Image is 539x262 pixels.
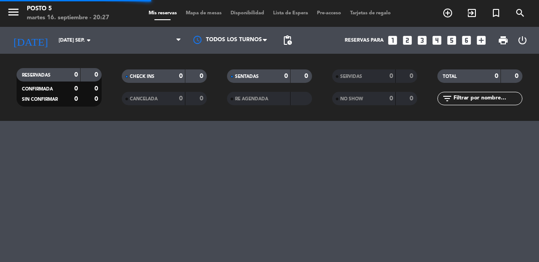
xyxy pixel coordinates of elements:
i: menu [7,5,20,19]
span: Reservas para [345,38,384,43]
span: NO SHOW [340,97,363,101]
strong: 0 [410,95,415,102]
div: LOG OUT [513,27,532,54]
span: print [498,35,509,46]
i: looks_4 [431,34,443,46]
div: martes 16. septiembre - 20:27 [27,13,109,22]
i: turned_in_not [491,8,501,18]
span: Mapa de mesas [181,11,226,16]
strong: 0 [200,73,205,79]
strong: 0 [94,96,100,102]
span: TOTAL [443,74,457,79]
i: exit_to_app [466,8,477,18]
i: add_circle_outline [442,8,453,18]
strong: 0 [74,72,78,78]
i: add_box [475,34,487,46]
strong: 0 [74,96,78,102]
i: [DATE] [7,30,54,50]
strong: 0 [515,73,520,79]
span: Disponibilidad [226,11,269,16]
strong: 0 [304,73,310,79]
strong: 0 [179,95,183,102]
span: SIN CONFIRMAR [22,97,58,102]
span: RESERVADAS [22,73,51,77]
strong: 0 [200,95,205,102]
span: Tarjetas de regalo [346,11,395,16]
span: CANCELADA [130,97,158,101]
strong: 0 [389,73,393,79]
strong: 0 [284,73,288,79]
div: Posto 5 [27,4,109,13]
i: looks_6 [461,34,472,46]
span: SERVIDAS [340,74,362,79]
span: pending_actions [282,35,293,46]
i: looks_one [387,34,398,46]
i: looks_two [402,34,413,46]
strong: 0 [410,73,415,79]
strong: 0 [389,95,393,102]
i: arrow_drop_down [83,35,94,46]
strong: 0 [74,86,78,92]
input: Filtrar por nombre... [453,94,522,103]
i: filter_list [442,93,453,104]
strong: 0 [495,73,498,79]
i: looks_5 [446,34,458,46]
i: search [515,8,526,18]
span: SENTADAS [235,74,259,79]
button: menu [7,5,20,22]
span: Pre-acceso [312,11,346,16]
strong: 0 [94,86,100,92]
span: CONFIRMADA [22,87,53,91]
span: Mis reservas [144,11,181,16]
span: CHECK INS [130,74,154,79]
strong: 0 [94,72,100,78]
i: looks_3 [416,34,428,46]
i: power_settings_new [517,35,528,46]
span: Lista de Espera [269,11,312,16]
span: RE AGENDADA [235,97,268,101]
strong: 0 [179,73,183,79]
